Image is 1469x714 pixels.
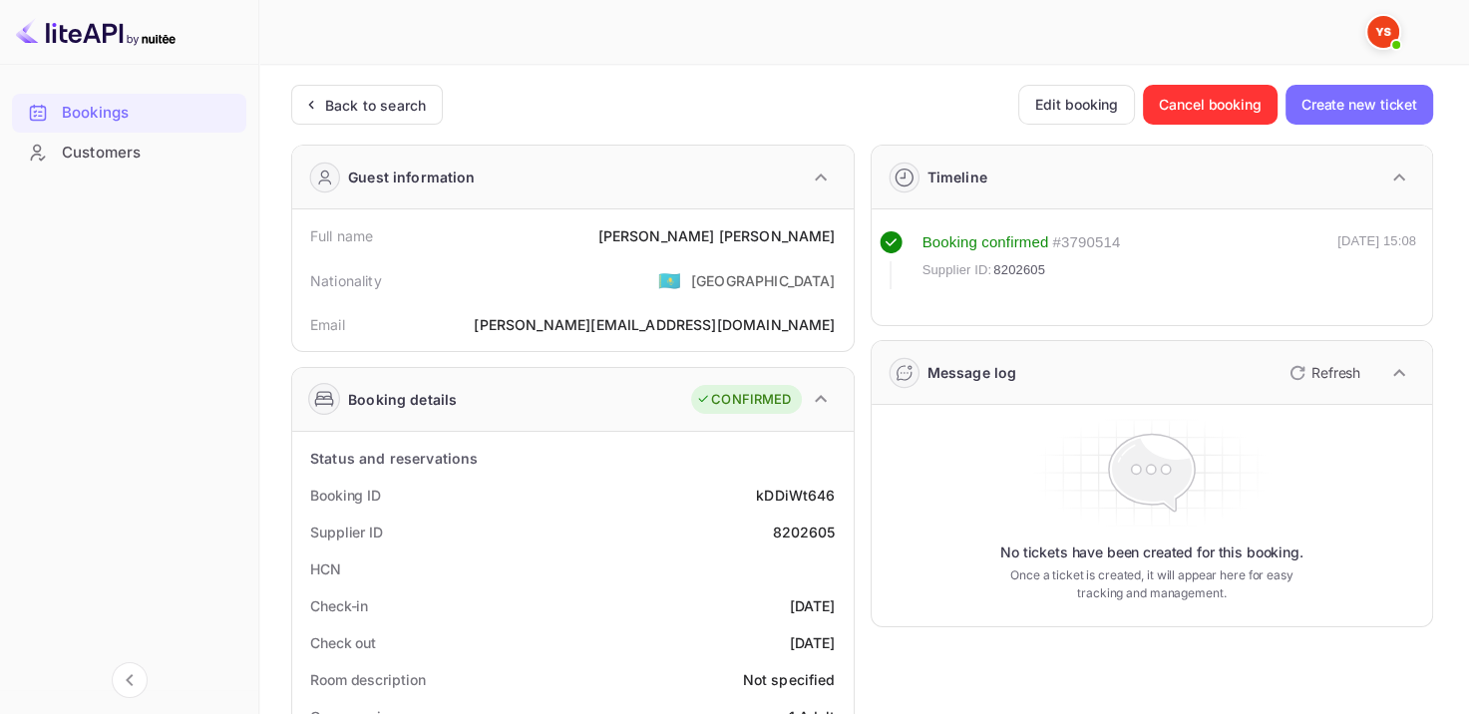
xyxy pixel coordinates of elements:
[12,134,246,171] a: Customers
[756,485,835,506] div: kDDiWt646
[325,95,426,116] div: Back to search
[1367,16,1399,48] img: Yandex Support
[348,389,457,410] div: Booking details
[310,225,373,246] div: Full name
[790,595,836,616] div: [DATE]
[993,260,1045,280] span: 8202605
[1052,231,1120,254] div: # 3790514
[12,94,246,133] div: Bookings
[310,669,425,690] div: Room description
[310,558,341,579] div: HCN
[1001,566,1301,602] p: Once a ticket is created, it will appear here for easy tracking and management.
[310,522,383,542] div: Supplier ID
[922,231,1049,254] div: Booking confirmed
[12,94,246,131] a: Bookings
[310,314,345,335] div: Email
[597,225,835,246] div: [PERSON_NAME] [PERSON_NAME]
[696,390,791,410] div: CONFIRMED
[1143,85,1278,125] button: Cancel booking
[743,669,836,690] div: Not specified
[1018,85,1135,125] button: Edit booking
[62,142,236,165] div: Customers
[691,270,836,291] div: [GEOGRAPHIC_DATA]
[474,314,835,335] div: [PERSON_NAME][EMAIL_ADDRESS][DOMAIN_NAME]
[927,362,1017,383] div: Message log
[1311,362,1360,383] p: Refresh
[790,632,836,653] div: [DATE]
[348,167,476,187] div: Guest information
[62,102,236,125] div: Bookings
[1278,357,1368,389] button: Refresh
[1337,231,1416,289] div: [DATE] 15:08
[927,167,987,187] div: Timeline
[16,16,176,48] img: LiteAPI logo
[922,260,992,280] span: Supplier ID:
[112,662,148,698] button: Collapse navigation
[310,448,478,469] div: Status and reservations
[310,595,368,616] div: Check-in
[310,270,382,291] div: Nationality
[1000,542,1303,562] p: No tickets have been created for this booking.
[772,522,835,542] div: 8202605
[658,262,681,298] span: United States
[310,632,376,653] div: Check out
[12,134,246,173] div: Customers
[1285,85,1433,125] button: Create new ticket
[310,485,381,506] div: Booking ID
